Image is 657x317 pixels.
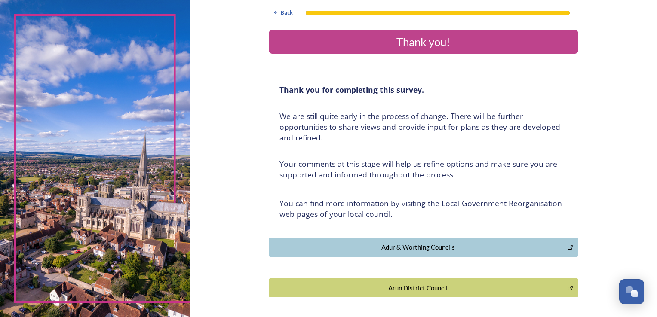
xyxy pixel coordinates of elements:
div: Adur & Worthing Councils [273,242,563,252]
button: Open Chat [619,279,644,304]
button: Arun District Council [269,278,578,298]
h4: We are still quite early in the process of change. There will be further opportunities to share v... [279,111,568,143]
h4: You can find more information by visiting the Local Government Reorganisation web pages of your l... [279,198,568,219]
div: Arun District Council [273,283,563,293]
div: Thank you! [272,34,575,50]
button: Adur & Worthing Councils [269,238,578,257]
h4: Your comments at this stage will help us refine options and make sure you are supported and infor... [279,158,568,180]
span: Back [281,9,293,17]
strong: Thank you for completing this survey. [279,85,424,95]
